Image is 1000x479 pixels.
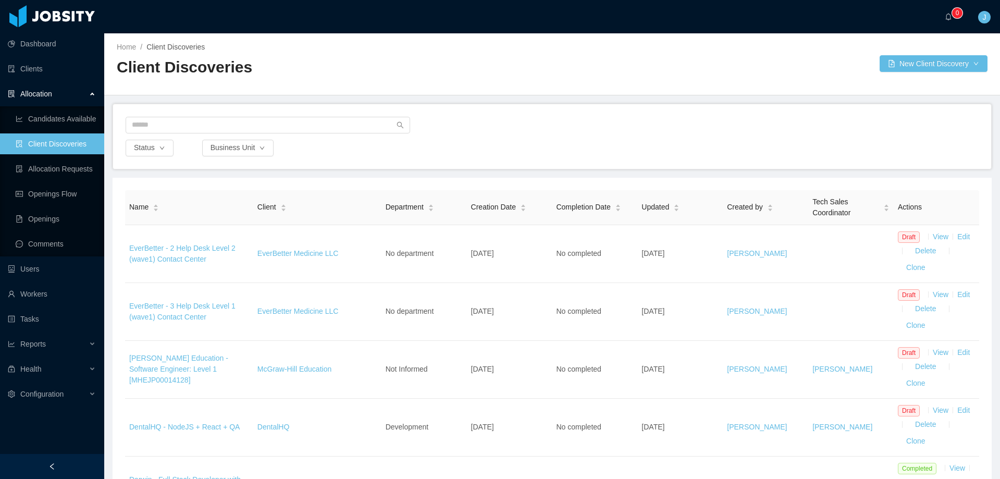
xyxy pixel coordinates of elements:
[983,11,986,23] span: J
[933,348,948,357] a: View
[381,341,467,399] td: Not Informed
[933,290,948,299] a: View
[129,423,240,431] a: DentalHQ - NodeJS + React + QA
[637,399,723,457] td: [DATE]
[8,390,15,398] i: icon: setting
[727,307,787,315] a: [PERSON_NAME]
[428,203,434,210] div: Sort
[883,203,890,210] div: Sort
[8,58,96,79] a: icon: auditClients
[727,365,787,373] a: [PERSON_NAME]
[898,203,922,211] span: Actions
[117,43,136,51] a: Home
[552,225,637,283] td: No completed
[280,207,286,210] i: icon: caret-down
[767,203,773,210] div: Sort
[8,33,96,54] a: icon: pie-chartDashboard
[898,433,934,450] button: Clone
[381,399,467,457] td: Development
[933,406,948,414] a: View
[257,202,276,213] span: Client
[674,203,680,206] i: icon: caret-up
[20,365,41,373] span: Health
[674,207,680,210] i: icon: caret-down
[257,307,339,315] a: EverBetter Medicine LLC
[8,90,15,97] i: icon: solution
[381,283,467,341] td: No department
[884,203,890,206] i: icon: caret-up
[8,340,15,348] i: icon: line-chart
[957,348,970,357] a: Edit
[767,203,773,206] i: icon: caret-up
[16,108,96,129] a: icon: line-chartCandidates Available
[386,202,424,213] span: Department
[140,43,142,51] span: /
[8,309,96,329] a: icon: profileTasks
[16,183,96,204] a: icon: idcardOpenings Flow
[673,203,680,210] div: Sort
[467,399,552,457] td: [DATE]
[898,317,934,334] button: Clone
[471,202,516,213] span: Creation Date
[16,234,96,254] a: icon: messageComments
[898,375,934,392] button: Clone
[467,225,552,283] td: [DATE]
[20,340,46,348] span: Reports
[641,202,669,213] span: Updated
[16,208,96,229] a: icon: file-textOpenings
[556,202,610,213] span: Completion Date
[907,301,944,317] button: Delete
[945,13,952,20] i: icon: bell
[907,416,944,433] button: Delete
[552,399,637,457] td: No completed
[153,207,159,210] i: icon: caret-down
[20,90,52,98] span: Allocation
[381,225,467,283] td: No department
[257,365,331,373] a: McGraw-Hill Education
[767,207,773,210] i: icon: caret-down
[637,225,723,283] td: [DATE]
[727,202,762,213] span: Created by
[552,341,637,399] td: No completed
[812,196,879,218] span: Tech Sales Coordinator
[949,464,965,472] a: View
[615,207,621,210] i: icon: caret-down
[884,207,890,210] i: icon: caret-down
[552,283,637,341] td: No completed
[129,354,228,384] a: [PERSON_NAME] Education - Software Engineer: Level 1 [MHEJP00014128]
[520,207,526,210] i: icon: caret-down
[933,232,948,241] a: View
[16,158,96,179] a: icon: file-doneAllocation Requests
[898,260,934,276] button: Clone
[727,423,787,431] a: [PERSON_NAME]
[202,140,274,156] button: Business Uniticon: down
[428,207,434,210] i: icon: caret-down
[280,203,287,210] div: Sort
[8,259,96,279] a: icon: robotUsers
[520,203,526,210] div: Sort
[129,302,236,321] a: EverBetter - 3 Help Desk Level 1 (wave1) Contact Center
[898,289,920,301] span: Draft
[257,423,289,431] a: DentalHQ
[907,359,944,375] button: Delete
[812,365,872,373] a: [PERSON_NAME]
[907,243,944,260] button: Delete
[898,463,936,474] span: Completed
[280,203,286,206] i: icon: caret-up
[898,231,920,243] span: Draft
[957,232,970,241] a: Edit
[153,203,159,206] i: icon: caret-up
[257,249,339,257] a: EverBetter Medicine LLC
[467,341,552,399] td: [DATE]
[20,390,64,398] span: Configuration
[957,406,970,414] a: Edit
[637,341,723,399] td: [DATE]
[952,8,962,18] sup: 0
[8,284,96,304] a: icon: userWorkers
[520,203,526,206] i: icon: caret-up
[615,203,621,206] i: icon: caret-up
[880,55,987,72] button: icon: file-addNew Client Discoverydown
[637,283,723,341] td: [DATE]
[957,290,970,299] a: Edit
[898,347,920,359] span: Draft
